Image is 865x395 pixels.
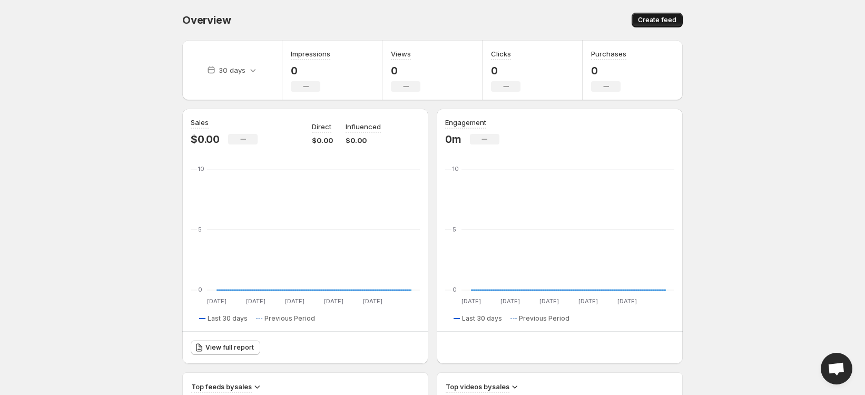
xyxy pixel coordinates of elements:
[638,16,676,24] span: Create feed
[291,49,330,59] h3: Impressions
[821,353,852,384] a: Open chat
[246,297,266,305] text: [DATE]
[291,64,330,77] p: 0
[591,49,626,59] h3: Purchases
[191,340,260,355] a: View full report
[491,64,520,77] p: 0
[191,381,252,392] h3: Top feeds by sales
[312,121,331,132] p: Direct
[578,297,598,305] text: [DATE]
[591,64,626,77] p: 0
[453,286,457,293] text: 0
[205,343,254,352] span: View full report
[391,49,411,59] h3: Views
[191,117,209,128] h3: Sales
[500,297,520,305] text: [DATE]
[346,121,381,132] p: Influenced
[363,297,382,305] text: [DATE]
[617,297,637,305] text: [DATE]
[461,297,481,305] text: [DATE]
[539,297,559,305] text: [DATE]
[264,314,315,323] span: Previous Period
[346,135,381,146] p: $0.00
[391,64,420,77] p: 0
[198,226,202,233] text: 5
[207,297,227,305] text: [DATE]
[324,297,343,305] text: [DATE]
[285,297,304,305] text: [DATE]
[198,165,204,172] text: 10
[519,314,569,323] span: Previous Period
[453,165,459,172] text: 10
[491,49,511,59] h3: Clicks
[312,135,333,146] p: $0.00
[632,13,683,27] button: Create feed
[182,14,231,26] span: Overview
[462,314,502,323] span: Last 30 days
[191,133,220,146] p: $0.00
[445,133,461,146] p: 0m
[453,226,456,233] text: 5
[219,65,245,75] p: 30 days
[208,314,248,323] span: Last 30 days
[445,117,486,128] h3: Engagement
[446,381,509,392] h3: Top videos by sales
[198,286,202,293] text: 0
